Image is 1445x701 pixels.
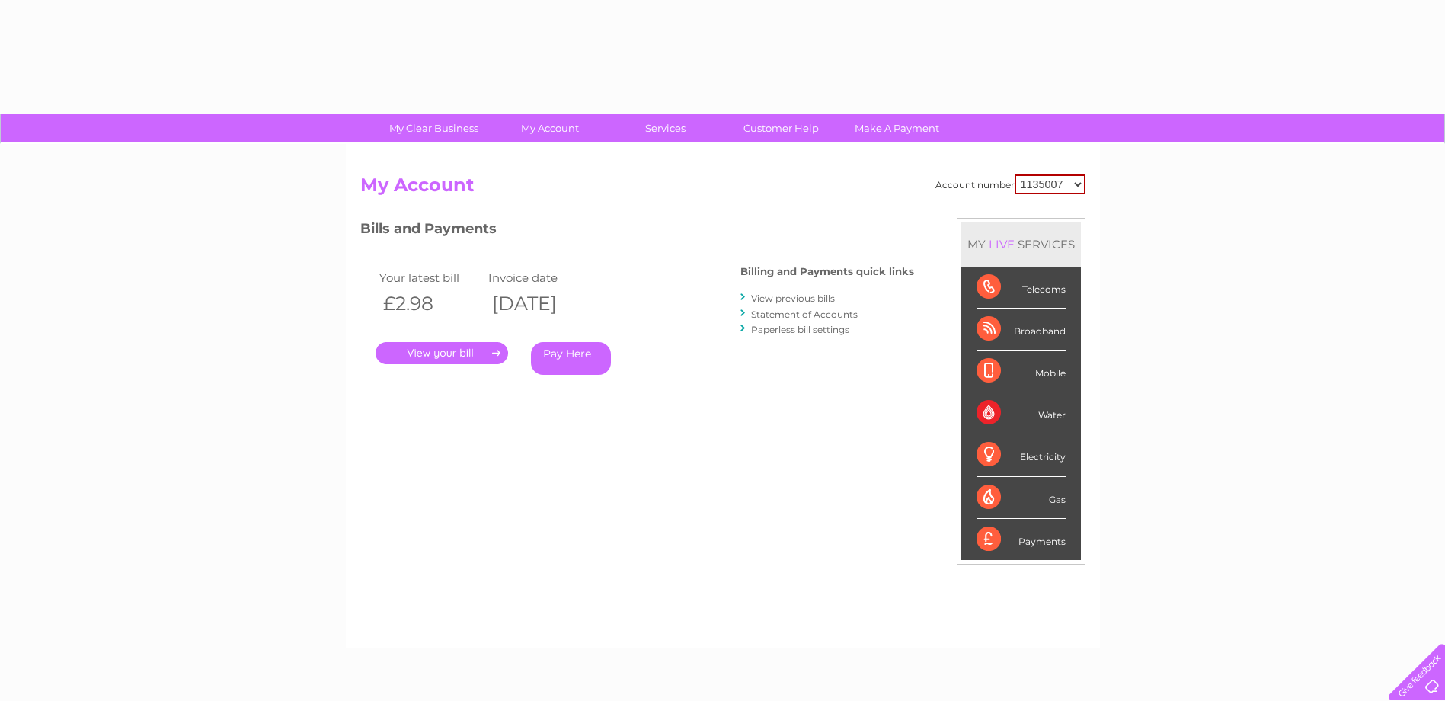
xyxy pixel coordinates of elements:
[740,266,914,277] h4: Billing and Payments quick links
[360,218,914,245] h3: Bills and Payments
[834,114,960,142] a: Make A Payment
[751,309,858,320] a: Statement of Accounts
[484,288,594,319] th: [DATE]
[360,174,1085,203] h2: My Account
[371,114,497,142] a: My Clear Business
[977,477,1066,519] div: Gas
[718,114,844,142] a: Customer Help
[977,267,1066,309] div: Telecoms
[376,342,508,364] a: .
[603,114,728,142] a: Services
[484,267,594,288] td: Invoice date
[977,519,1066,560] div: Payments
[751,293,835,304] a: View previous bills
[977,350,1066,392] div: Mobile
[977,392,1066,434] div: Water
[751,324,849,335] a: Paperless bill settings
[531,342,611,375] a: Pay Here
[961,222,1081,266] div: MY SERVICES
[977,309,1066,350] div: Broadband
[935,174,1085,194] div: Account number
[487,114,612,142] a: My Account
[376,288,485,319] th: £2.98
[376,267,485,288] td: Your latest bill
[986,237,1018,251] div: LIVE
[977,434,1066,476] div: Electricity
